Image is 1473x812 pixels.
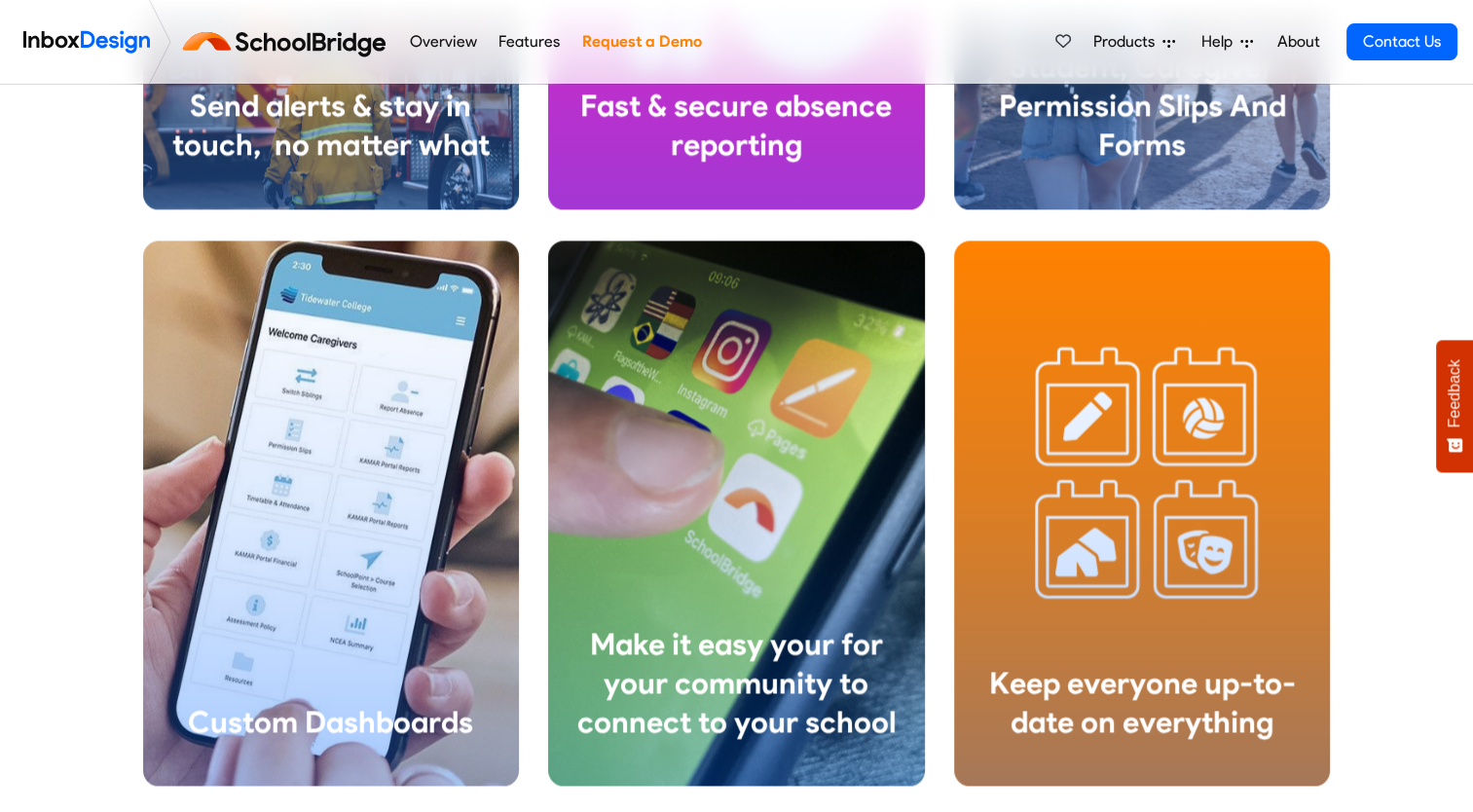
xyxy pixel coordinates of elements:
div: Keep everyone up-to-date on everything [970,664,1315,742]
div: Send alerts & stay in touch, no matter what [159,87,504,165]
span: Help [1201,30,1240,54]
a: Features [494,22,566,61]
a: About [1271,22,1325,61]
span: Products [1093,30,1162,54]
div: Student, Caregiver Permission Slips And Forms [970,48,1315,165]
a: Contact Us [1346,23,1457,60]
a: Overview [404,22,482,61]
a: Products [1086,22,1183,61]
div: Make it easy your for your community to connect to your school [564,625,909,742]
a: Help [1194,22,1261,61]
img: schoolbridge logo [179,18,398,65]
div: Fast & secure absence reporting [564,87,909,165]
div: Custom Dashboards [159,703,504,742]
a: Request a Demo [576,22,707,61]
span: Feedback [1446,359,1463,427]
button: Feedback - Show survey [1436,340,1473,472]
